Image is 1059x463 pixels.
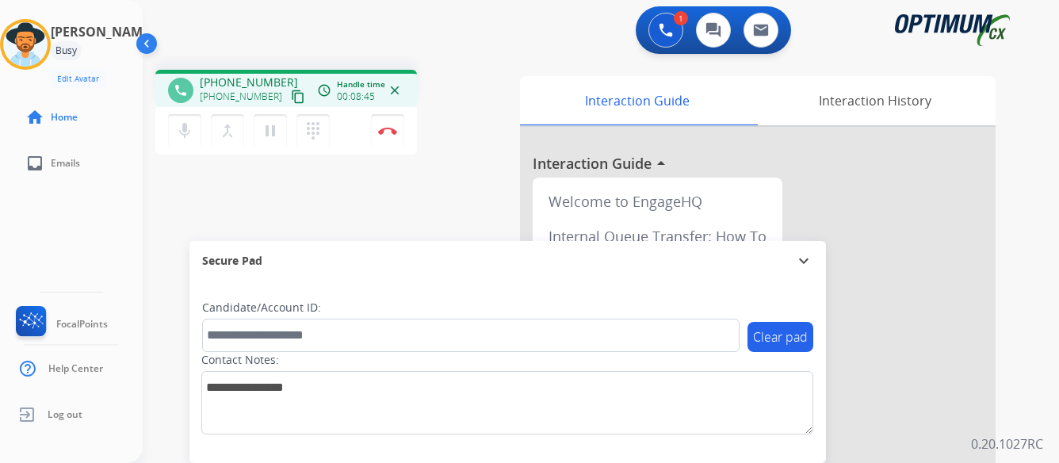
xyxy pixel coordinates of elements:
[25,108,44,127] mat-icon: home
[13,306,108,342] a: FocalPoints
[51,22,154,41] h3: [PERSON_NAME]
[261,121,280,140] mat-icon: pause
[48,362,103,375] span: Help Center
[174,83,188,98] mat-icon: phone
[291,90,305,104] mat-icon: content_copy
[304,121,323,140] mat-icon: dialpad
[200,75,298,90] span: [PHONE_NUMBER]
[337,78,385,90] span: Handle time
[25,154,44,173] mat-icon: inbox
[794,251,813,270] mat-icon: expand_more
[51,70,105,88] button: Edit Avatar
[56,318,108,331] span: FocalPoints
[51,41,82,60] div: Busy
[378,127,397,135] img: control
[3,22,48,67] img: avatar
[674,11,688,25] div: 1
[51,157,80,170] span: Emails
[175,121,194,140] mat-icon: mic
[51,111,78,124] span: Home
[388,83,402,98] mat-icon: close
[539,219,776,254] div: Internal Queue Transfer: How To
[48,408,82,421] span: Log out
[201,352,279,368] label: Contact Notes:
[971,434,1043,453] p: 0.20.1027RC
[539,184,776,219] div: Welcome to EngageHQ
[218,121,237,140] mat-icon: merge_type
[200,90,282,103] span: [PHONE_NUMBER]
[202,300,321,316] label: Candidate/Account ID:
[202,253,262,269] span: Secure Pad
[520,76,754,125] div: Interaction Guide
[747,322,813,352] button: Clear pad
[754,76,996,125] div: Interaction History
[337,90,375,103] span: 00:08:45
[317,83,331,98] mat-icon: access_time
